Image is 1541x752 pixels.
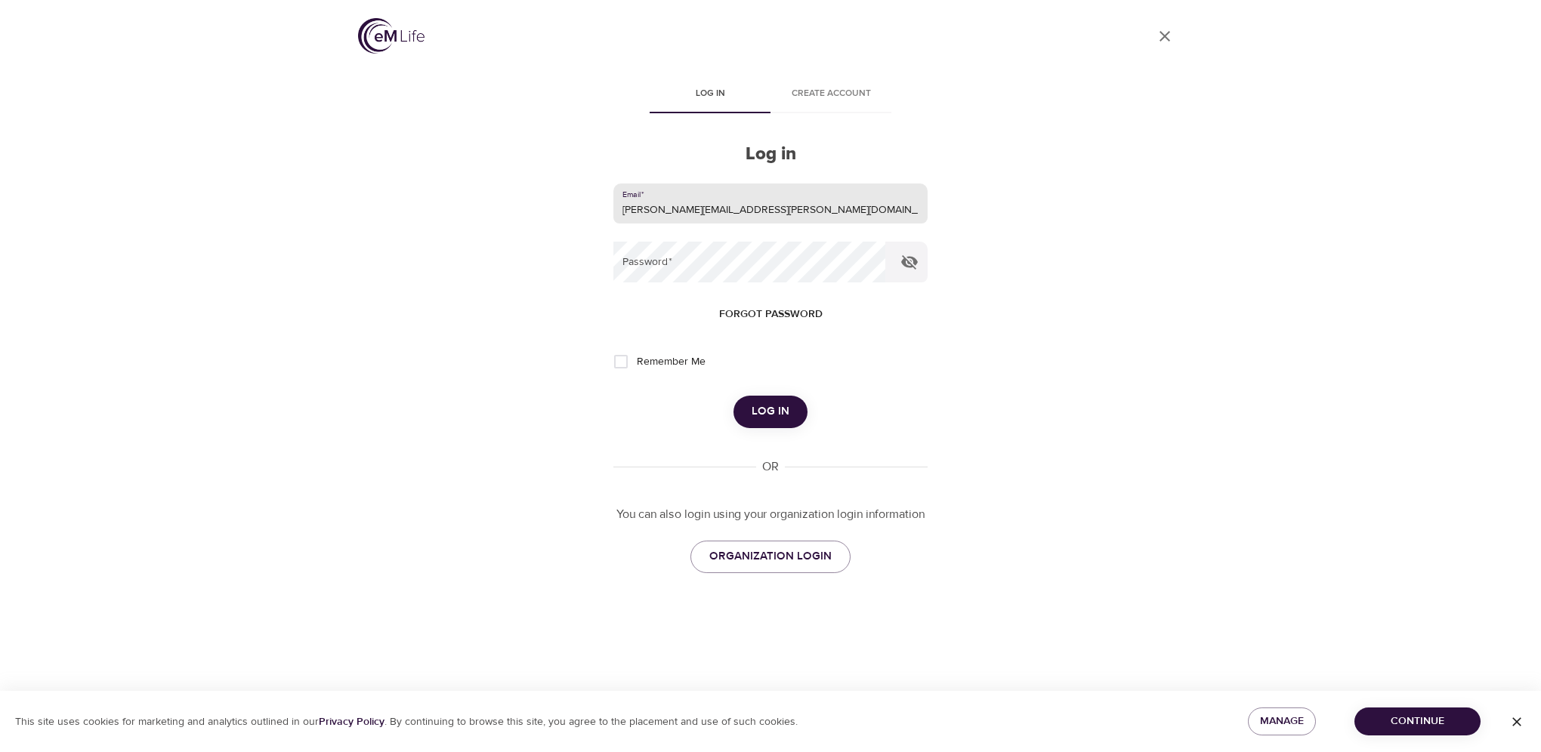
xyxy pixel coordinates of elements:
span: Forgot password [719,305,823,324]
div: disabled tabs example [613,77,928,113]
a: ORGANIZATION LOGIN [690,541,851,572]
span: Log in [659,86,761,102]
button: Continue [1354,707,1481,735]
span: ORGANIZATION LOGIN [709,547,832,566]
span: Create account [780,86,882,102]
p: You can also login using your organization login information [613,506,928,523]
img: logo [358,18,425,54]
button: Manage [1248,707,1316,735]
span: Manage [1260,712,1304,731]
span: Log in [752,402,789,421]
span: Remember Me [637,354,706,370]
span: Continue [1367,712,1468,731]
div: OR [756,458,785,476]
a: Privacy Policy [319,715,384,729]
button: Log in [733,396,808,427]
a: close [1147,18,1183,54]
h2: Log in [613,143,928,165]
button: Forgot password [713,300,829,328]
